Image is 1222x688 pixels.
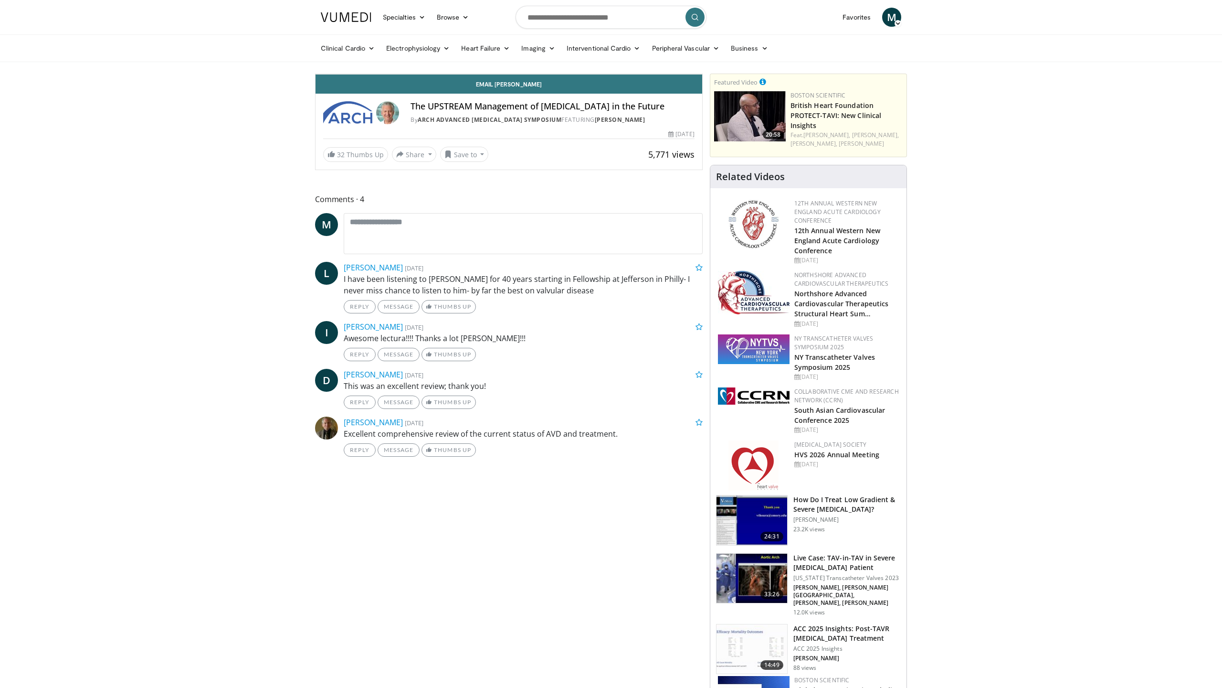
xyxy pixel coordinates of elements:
a: M [882,8,901,27]
span: D [315,369,338,392]
a: Favorites [837,8,876,27]
a: [PERSON_NAME] [595,116,645,124]
p: 12.0K views [793,609,825,616]
p: [PERSON_NAME], [PERSON_NAME][GEOGRAPHIC_DATA], [PERSON_NAME], [PERSON_NAME] [793,584,901,607]
a: Email [PERSON_NAME] [316,75,702,94]
div: [DATE] [794,426,899,434]
p: [PERSON_NAME] [793,655,901,662]
div: By FEATURING [411,116,694,124]
a: L [315,262,338,285]
span: 32 [337,150,345,159]
a: Northshore Advanced Cardiovascular Therapeutics Structural Heart Sum… [794,289,889,318]
a: Imaging [516,39,561,58]
span: Comments 4 [315,193,703,205]
a: [PERSON_NAME] [344,417,403,428]
p: This was an excellent review; thank you! [344,380,703,392]
span: 33:26 [760,590,783,599]
a: Heart Failure [455,39,516,58]
p: 88 views [793,664,817,672]
a: I [315,321,338,344]
h3: ACC 2025 Insights: Post-TAVR [MEDICAL_DATA] Treatment [793,624,901,643]
p: [US_STATE] Transcatheter Valves 2023 [793,574,901,582]
img: ea44c231-6f00-4b4a-b1de-0511126839cd.150x105_q85_crop-smart_upscale.jpg [716,554,787,603]
img: ARCH Advanced Revascularization Symposium [323,101,372,124]
a: Thumbs Up [421,348,475,361]
a: South Asian Cardiovascular Conference 2025 [794,406,885,425]
button: Share [392,147,436,162]
img: 45d48ad7-5dc9-4e2c-badc-8ed7b7f471c1.jpg.150x105_q85_autocrop_double_scale_upscale_version-0.2.jpg [718,271,790,314]
img: Avatar [376,101,399,124]
a: 20:58 [714,91,786,141]
a: Collaborative CME and Research Network (CCRN) [794,387,899,404]
a: [PERSON_NAME], [803,131,850,139]
a: NY Transcatheter Valves Symposium 2025 [794,353,875,372]
p: [PERSON_NAME] [793,516,901,524]
a: Boston Scientific [794,676,850,684]
small: [DATE] [405,323,423,332]
p: 23.2K views [793,526,825,533]
a: 12th Annual Western New England Acute Cardiology Conference [794,199,881,225]
a: [MEDICAL_DATA] Society [794,441,867,449]
p: Excellent comprehensive review of the current status of AVD and treatment. [344,428,703,440]
p: ACC 2025 Insights [793,645,901,653]
a: Thumbs Up [421,396,475,409]
a: HVS 2026 Annual Meeting [794,450,879,459]
div: [DATE] [668,130,694,139]
span: 20:58 [763,130,783,139]
a: NY Transcatheter Valves Symposium 2025 [794,334,874,351]
a: British Heart Foundation PROTECT-TAVI: New Clinical Insights [790,101,882,130]
a: [PERSON_NAME] [839,140,884,148]
img: 0954f259-7907-4053-a817-32a96463ecc8.png.150x105_q85_autocrop_double_scale_upscale_version-0.2.png [727,199,780,249]
h3: Live Case: TAV-in-TAV in Severe [MEDICAL_DATA] Patient [793,553,901,572]
a: NorthShore Advanced Cardiovascular Therapeutics [794,271,889,288]
a: Thumbs Up [421,300,475,313]
small: [DATE] [405,419,423,427]
span: M [315,213,338,236]
img: a04ee3ba-8487-4636-b0fb-5e8d268f3737.png.150x105_q85_autocrop_double_scale_upscale_version-0.2.png [718,387,790,405]
span: 14:49 [760,660,783,670]
a: Business [725,39,774,58]
div: [DATE] [794,460,899,469]
button: Save to [440,147,489,162]
input: Search topics, interventions [516,6,706,29]
img: 381df6ae-7034-46cc-953d-58fc09a18a66.png.150x105_q85_autocrop_double_scale_upscale_version-0.2.png [718,334,790,364]
a: Reply [344,300,376,313]
a: Browse [431,8,475,27]
a: Message [378,300,420,313]
a: Message [378,348,420,361]
h4: The UPSTREAM Management of [MEDICAL_DATA] in the Future [411,101,694,112]
a: Thumbs Up [421,443,475,457]
div: [DATE] [794,320,899,328]
img: 0148279c-cbd4-41ce-850e-155379fed24c.png.150x105_q85_autocrop_double_scale_upscale_version-0.2.png [728,441,779,491]
img: 20bd0fbb-f16b-4abd-8bd0-1438f308da47.150x105_q85_crop-smart_upscale.jpg [714,91,786,141]
a: Reply [344,443,376,457]
a: [PERSON_NAME] [344,262,403,273]
span: 5,771 views [648,149,695,160]
div: [DATE] [794,373,899,381]
p: I have been listening to [PERSON_NAME] for 40 years starting in Fellowship at Jefferson in Philly... [344,273,703,296]
a: 12th Annual Western New England Acute Cardiology Conference [794,226,880,255]
a: [PERSON_NAME], [790,140,837,148]
a: 32 Thumbs Up [323,147,388,162]
span: 24:31 [760,532,783,541]
p: Awesome lectura!!!! Thanks a lot [PERSON_NAME]!!! [344,333,703,344]
a: Specialties [377,8,431,27]
a: Electrophysiology [380,39,455,58]
a: 24:31 How Do I Treat Low Gradient & Severe [MEDICAL_DATA]? [PERSON_NAME] 23.2K views [716,495,901,546]
a: 33:26 Live Case: TAV-in-TAV in Severe [MEDICAL_DATA] Patient [US_STATE] Transcatheter Valves 2023... [716,553,901,616]
a: 14:49 ACC 2025 Insights: Post-TAVR [MEDICAL_DATA] Treatment ACC 2025 Insights [PERSON_NAME] 88 views [716,624,901,675]
div: [DATE] [794,256,899,265]
a: Clinical Cardio [315,39,380,58]
a: Message [378,443,420,457]
a: Reply [344,348,376,361]
div: Feat. [790,131,903,148]
a: Message [378,396,420,409]
img: tyLS_krZ8-0sGT9n4xMDoxOjB1O8AjAz.150x105_q85_crop-smart_upscale.jpg [716,495,787,545]
a: [PERSON_NAME] [344,369,403,380]
a: Peripheral Vascular [646,39,725,58]
h4: Related Videos [716,171,785,183]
